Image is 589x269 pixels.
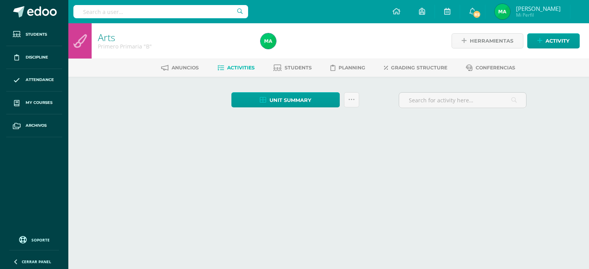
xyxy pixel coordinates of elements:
[217,62,255,74] a: Activities
[26,77,54,83] span: Attendance
[391,65,447,71] span: Grading structure
[330,62,365,74] a: Planning
[399,93,526,108] input: Search for activity here…
[98,32,251,43] h1: Arts
[495,4,510,19] img: 65d24bf89045e17e2505453a25dd4ac2.png
[31,237,50,243] span: Soporte
[9,234,59,245] a: Soporte
[22,259,51,264] span: Cerrar panel
[261,33,276,49] img: 65d24bf89045e17e2505453a25dd4ac2.png
[516,5,561,12] span: [PERSON_NAME]
[231,92,340,107] a: Unit summary
[285,65,312,71] span: Students
[273,62,312,74] a: Students
[161,62,199,74] a: Anuncios
[527,33,580,48] a: Activity
[470,34,513,48] span: Herramientas
[6,69,62,92] a: Attendance
[26,54,48,60] span: Discipline
[73,5,248,18] input: Search a user…
[172,65,199,71] span: Anuncios
[6,23,62,46] a: Students
[6,91,62,114] a: My courses
[6,114,62,137] a: Archivos
[476,65,515,71] span: Conferencias
[26,122,47,129] span: Archivos
[26,100,52,106] span: My courses
[452,33,523,48] a: Herramientas
[384,62,447,74] a: Grading structure
[26,31,47,38] span: Students
[546,34,570,48] span: Activity
[6,46,62,69] a: Discipline
[98,43,251,50] div: Primero Primaria 'B'
[516,12,561,18] span: Mi Perfil
[269,93,311,107] span: Unit summary
[466,62,515,74] a: Conferencias
[339,65,365,71] span: Planning
[98,31,115,44] a: Arts
[473,10,481,19] span: 85
[227,65,255,71] span: Activities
